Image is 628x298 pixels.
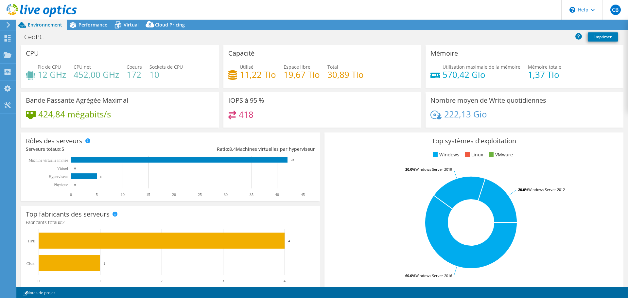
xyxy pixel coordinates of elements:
[224,192,228,197] text: 30
[239,111,253,118] h4: 418
[18,289,60,297] a: Notes de projet
[170,146,315,153] div: Ratio: Machines virtuelles par hyperviseur
[26,50,39,57] h3: CPU
[275,192,279,197] text: 40
[487,151,513,158] li: VMware
[284,64,310,70] span: Espace libre
[415,167,452,172] tspan: Windows Server 2019
[100,175,102,178] text: 5
[172,192,176,197] text: 20
[74,71,119,78] h4: 452,00 GHz
[588,32,618,42] a: Imprimer
[288,239,290,243] text: 4
[444,111,487,118] h4: 222,13 Gio
[430,97,546,104] h3: Nombre moyen de Write quotidiennes
[74,183,76,186] text: 0
[240,71,276,78] h4: 11,22 Tio
[443,64,520,70] span: Utilisation maximale de la mémoire
[38,111,111,118] h4: 424,84 mégabits/s
[518,187,528,192] tspan: 20.0%
[21,33,54,41] h1: CedPC
[155,22,185,28] span: Cloud Pricing
[121,192,125,197] text: 10
[127,64,142,70] span: Coeurs
[610,5,621,15] span: CB
[405,167,415,172] tspan: 20.0%
[528,187,565,192] tspan: Windows Server 2012
[240,64,253,70] span: Utilisé
[415,273,452,278] tspan: Windows Server 2016
[38,71,66,78] h4: 12 GHz
[228,50,254,57] h3: Capacité
[26,97,128,104] h3: Bande Passante Agrégée Maximal
[146,192,150,197] text: 15
[528,71,561,78] h4: 1,37 Tio
[26,211,110,218] h3: Top fabricants des serveurs
[327,71,364,78] h4: 30,89 Tio
[54,183,68,187] text: Physique
[127,71,142,78] h4: 172
[62,219,65,225] span: 2
[26,146,170,153] div: Serveurs totaux:
[70,192,72,197] text: 0
[28,239,35,243] text: HPE
[78,22,107,28] span: Performance
[38,279,40,283] text: 0
[61,146,64,152] span: 5
[38,64,61,70] span: Pic de CPU
[28,22,62,28] span: Environnement
[96,192,98,197] text: 5
[443,71,520,78] h4: 570,42 Gio
[28,158,68,163] tspan: Machine virtuelle invitée
[329,137,619,145] h3: Top systèmes d'exploitation
[291,159,294,162] text: 42
[569,7,575,13] svg: \n
[250,192,253,197] text: 35
[430,50,458,57] h3: Mémoire
[431,151,459,158] li: Windows
[327,64,338,70] span: Total
[405,273,415,278] tspan: 60.0%
[463,151,483,158] li: Linux
[49,174,68,179] text: Hyperviseur
[229,146,236,152] span: 8.4
[222,279,224,283] text: 3
[103,261,105,265] text: 1
[228,97,264,104] h3: IOPS à 95 %
[198,192,202,197] text: 25
[99,279,101,283] text: 1
[528,64,561,70] span: Mémoire totale
[284,71,320,78] h4: 19,67 Tio
[26,219,315,226] h4: Fabricants totaux:
[57,166,68,171] text: Virtuel
[74,167,76,170] text: 0
[74,64,91,70] span: CPU net
[26,137,82,145] h3: Rôles des serveurs
[26,261,35,266] text: Cisco
[284,279,286,283] text: 4
[161,279,163,283] text: 2
[149,71,183,78] h4: 10
[124,22,139,28] span: Virtual
[301,192,305,197] text: 45
[149,64,183,70] span: Sockets de CPU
